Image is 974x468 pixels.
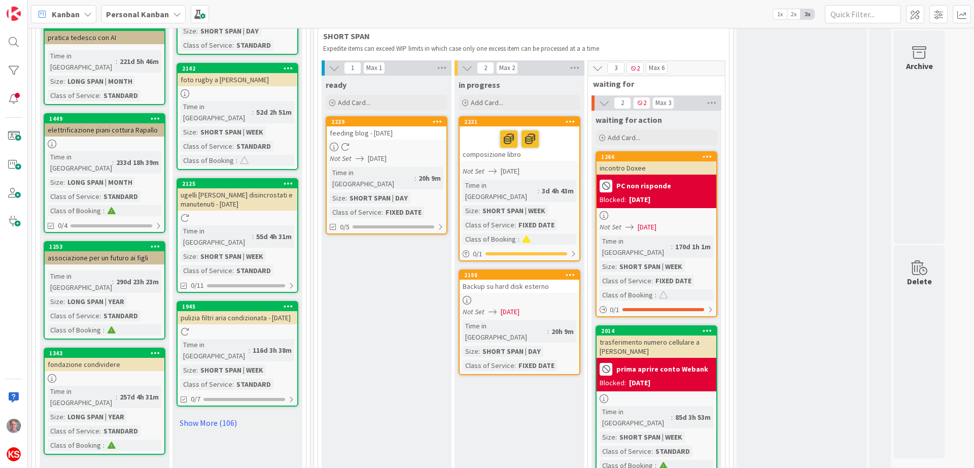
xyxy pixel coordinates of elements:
div: Time in [GEOGRAPHIC_DATA] [181,339,249,361]
div: 1266incontro Doxee [597,152,716,175]
div: SHORT SPAN | DAY [480,346,543,357]
div: Class of Service [181,379,232,390]
span: : [514,219,516,230]
div: 1449 [49,115,164,122]
div: 2198Backup su hard disk esterno [460,271,579,293]
div: Time in [GEOGRAPHIC_DATA] [48,50,116,73]
div: 2142foto rugby a [PERSON_NAME] [178,64,297,86]
div: 1945pulizia filtri aria condizionata - [DATE] [178,302,297,324]
div: 2198 [464,272,579,279]
span: : [112,276,114,287]
a: 1592pratica tedesco con AITime in [GEOGRAPHIC_DATA]:221d 5h 46mSize:LONG SPAN | MONTHClass of Ser... [44,21,165,105]
div: 20h 9m [416,173,443,184]
p: Expedite items can exceed WIP limits in which case only one excess item can be processed at a a time [323,45,711,53]
div: SHORT SPAN | DAY [347,192,410,204]
span: [DATE] [368,153,387,164]
div: SHORT SPAN | WEEK [198,251,266,262]
div: Archive [906,60,933,72]
div: 0/1 [460,248,579,260]
div: Blocked: [600,378,626,388]
i: Not Set [330,154,352,163]
div: 1343fondazione condividere [45,349,164,371]
div: 257d 4h 31m [117,391,161,403]
span: : [112,157,114,168]
span: [DATE] [501,307,519,317]
span: 1x [773,9,787,19]
div: 1253associazione per un futuro ai figli [45,242,164,264]
span: : [196,364,198,376]
span: 2 [633,97,650,109]
div: 1449elettrificazione piani cottura Rapallo [45,114,164,137]
div: associazione per un futuro ai figli [45,251,164,264]
div: incontro Doxee [597,161,716,175]
div: Size [463,346,478,357]
div: 1253 [45,242,164,251]
div: Time in [GEOGRAPHIC_DATA] [463,180,538,202]
span: 2 [627,62,644,74]
i: Not Set [463,307,484,316]
div: Size [463,205,478,216]
div: 85d 3h 53m [673,412,713,423]
span: : [196,126,198,138]
div: Delete [907,275,932,287]
div: Max 6 [649,65,665,71]
div: foto rugby a [PERSON_NAME] [178,73,297,86]
span: ready [326,80,346,90]
div: STANDARD [234,379,273,390]
a: 2198Backup su hard disk esternoNot Set[DATE]Time in [GEOGRAPHIC_DATA]:20h 9mSize:SHORT SPAN | DAY... [459,270,580,375]
span: waiting for [593,79,712,89]
span: : [518,233,519,245]
span: : [414,173,416,184]
div: 1449 [45,114,164,123]
div: STANDARD [101,90,141,101]
img: Visit kanbanzone.com [7,7,21,21]
span: : [651,446,653,457]
div: trasferimento numero cellulare a [PERSON_NAME] [597,336,716,358]
div: Time in [GEOGRAPHIC_DATA] [48,151,112,174]
span: : [63,296,65,307]
div: 0/1 [597,304,716,316]
span: 2x [787,9,801,19]
i: Not Set [600,222,621,231]
a: 1266incontro DoxeePC non rispondeBlocked:[DATE]Not Set[DATE]Time in [GEOGRAPHIC_DATA]:170d 1h 1mS... [596,151,717,317]
a: 2125ugelli [PERSON_NAME] disincrostati e manutenuti - [DATE]Time in [GEOGRAPHIC_DATA]:55d 4h 31mS... [177,178,298,293]
span: 2 [477,62,494,74]
div: Max 1 [366,65,382,71]
div: fondazione condividere [45,358,164,371]
div: STANDARD [101,191,141,202]
div: STANDARD [101,425,141,437]
div: STANDARD [101,310,141,321]
i: Not Set [463,166,484,176]
div: Blocked: [600,194,626,205]
span: : [99,425,101,437]
span: SHORT SPAN [323,31,716,41]
div: Class of Booking [463,233,518,245]
div: Time in [GEOGRAPHIC_DATA] [600,406,671,428]
div: Class of Booking [48,440,103,451]
span: : [252,107,254,118]
div: Size [181,25,196,37]
span: : [103,324,105,336]
div: Class of Service [330,207,381,218]
span: : [615,431,617,443]
div: 116d 3h 38m [250,345,294,356]
div: LONG SPAN | YEAR [65,296,127,307]
div: 2125 [178,179,297,188]
div: [DATE] [629,378,650,388]
span: : [615,261,617,272]
span: : [478,205,480,216]
span: waiting for action [596,115,662,125]
span: : [196,25,198,37]
span: Add Card... [608,133,640,142]
span: : [63,411,65,422]
span: : [478,346,480,357]
div: STANDARD [234,265,273,276]
a: 1449elettrificazione piani cottura RapalloTime in [GEOGRAPHIC_DATA]:233d 18h 39mSize:LONG SPAN | ... [44,113,165,233]
div: STANDARD [234,40,273,51]
span: : [103,440,105,451]
div: FIXED DATE [516,219,557,230]
div: Class of Service [600,275,651,286]
div: Time in [GEOGRAPHIC_DATA] [48,386,116,408]
span: : [232,141,234,152]
div: Size [48,411,63,422]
